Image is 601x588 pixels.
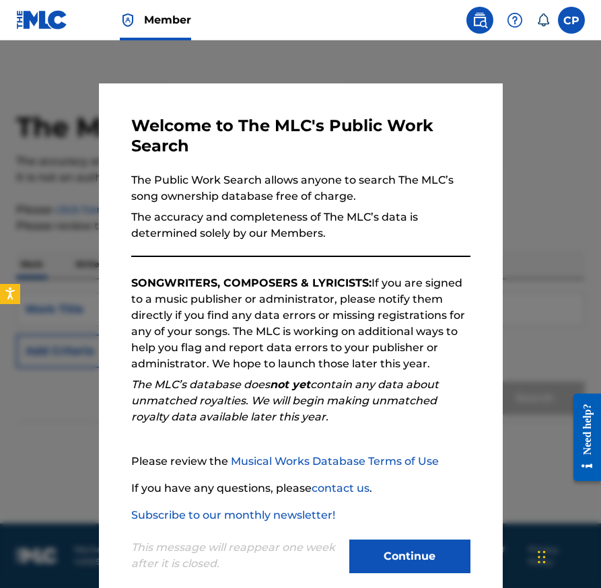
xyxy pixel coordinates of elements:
a: Public Search [466,7,493,34]
p: The accuracy and completeness of The MLC’s data is determined solely by our Members. [131,209,470,242]
img: help [507,12,523,28]
strong: not yet [270,378,310,391]
p: If you are signed to a music publisher or administrator, please notify them directly if you find ... [131,275,470,372]
img: search [472,12,488,28]
p: If you have any questions, please . [131,480,470,497]
div: Drag [538,537,546,577]
p: Please review the [131,453,470,470]
strong: SONGWRITERS, COMPOSERS & LYRICISTS: [131,277,372,289]
a: Musical Works Database Terms of Use [231,455,439,468]
iframe: Resource Center [563,383,601,492]
div: Help [501,7,528,34]
iframe: Chat Widget [534,523,601,588]
a: Subscribe to our monthly newsletter! [131,509,335,521]
div: User Menu [558,7,585,34]
p: The Public Work Search allows anyone to search The MLC’s song ownership database free of charge. [131,172,470,205]
div: Notifications [536,13,550,27]
span: Member [144,12,191,28]
em: The MLC’s database does contain any data about unmatched royalties. We will begin making unmatche... [131,378,439,423]
button: Continue [349,540,470,573]
img: Top Rightsholder [120,12,136,28]
p: This message will reappear one week after it is closed. [131,540,341,572]
img: MLC Logo [16,10,68,30]
h3: Welcome to The MLC's Public Work Search [131,116,470,156]
a: contact us [312,482,369,494]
